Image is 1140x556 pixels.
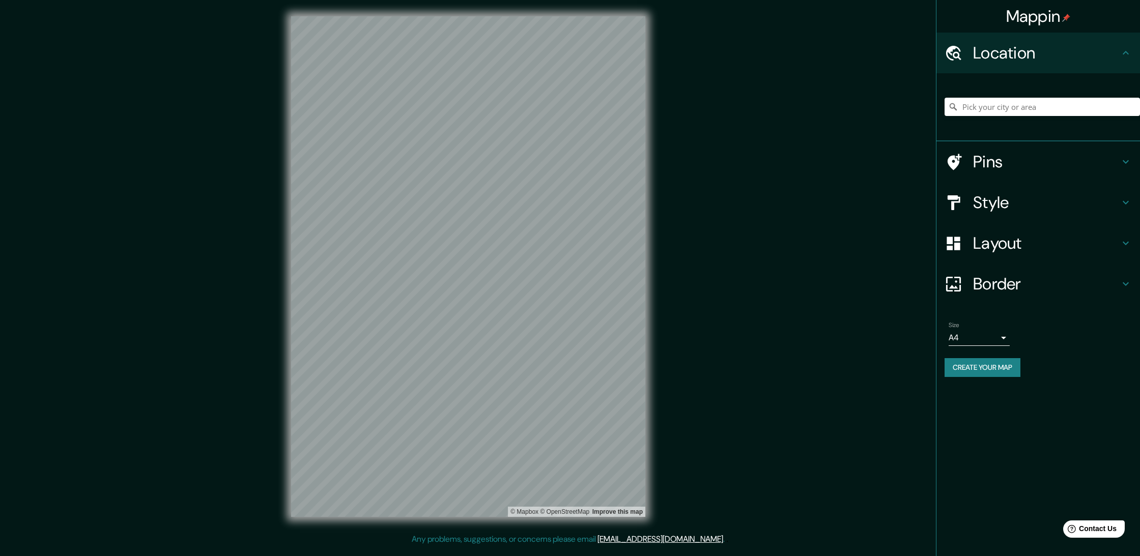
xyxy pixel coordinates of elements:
[726,533,728,545] div: .
[949,321,959,330] label: Size
[412,533,725,545] p: Any problems, suggestions, or concerns please email .
[936,223,1140,264] div: Layout
[291,16,645,517] canvas: Map
[510,508,538,515] a: Mapbox
[540,508,589,515] a: OpenStreetMap
[1062,14,1070,22] img: pin-icon.png
[725,533,726,545] div: .
[945,358,1020,377] button: Create your map
[936,33,1140,73] div: Location
[936,264,1140,304] div: Border
[936,141,1140,182] div: Pins
[592,508,643,515] a: Map feedback
[597,534,723,544] a: [EMAIL_ADDRESS][DOMAIN_NAME]
[936,182,1140,223] div: Style
[973,192,1120,213] h4: Style
[1049,516,1129,545] iframe: Help widget launcher
[973,274,1120,294] h4: Border
[973,233,1120,253] h4: Layout
[945,98,1140,116] input: Pick your city or area
[973,152,1120,172] h4: Pins
[1006,6,1071,26] h4: Mappin
[973,43,1120,63] h4: Location
[949,330,1010,346] div: A4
